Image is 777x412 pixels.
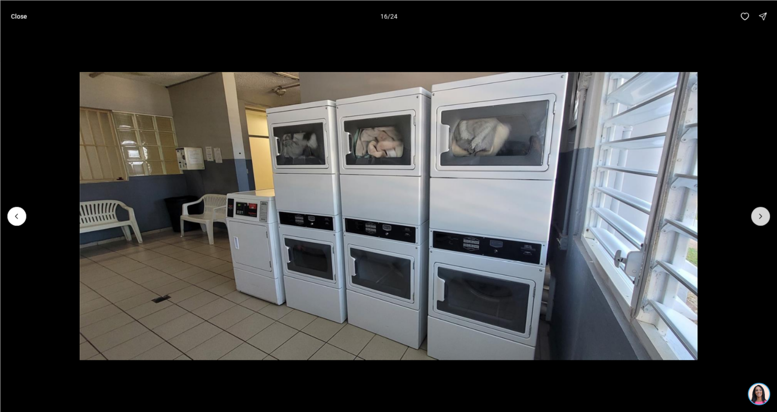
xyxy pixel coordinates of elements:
img: be3d4b55-7850-4bcb-9297-a2f9cd376e78.png [5,5,26,26]
button: Previous slide [7,207,26,226]
button: Next slide [751,207,770,226]
p: Close [11,13,27,20]
p: 16 / 24 [380,13,397,20]
button: Close [5,7,32,25]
